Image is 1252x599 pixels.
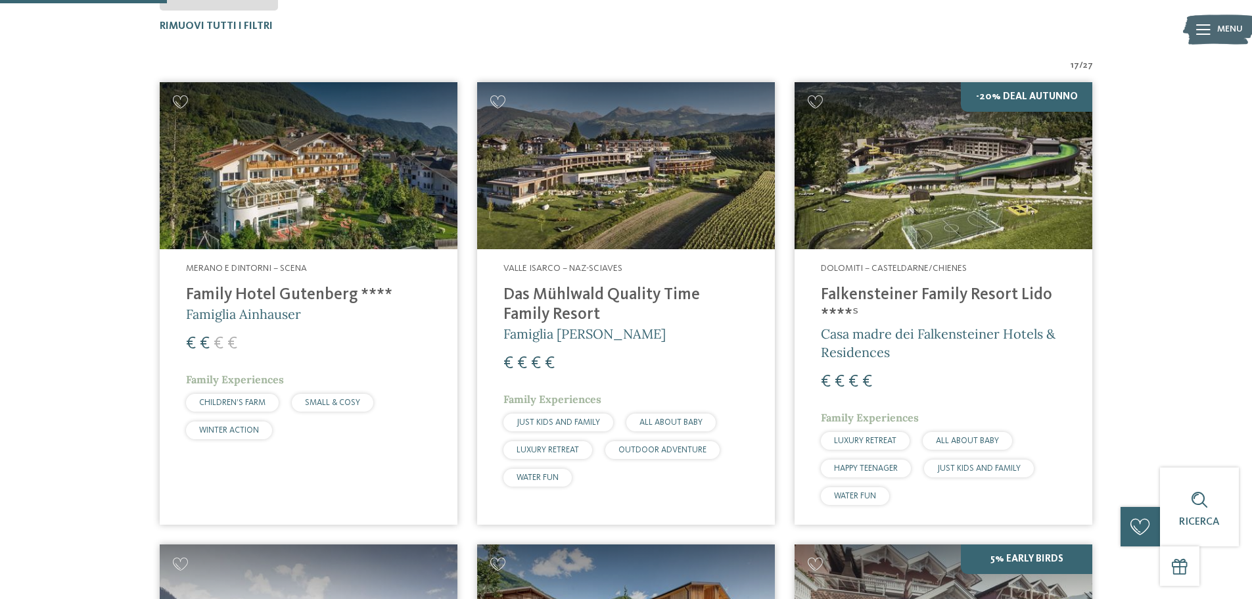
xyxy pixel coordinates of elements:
img: Cercate un hotel per famiglie? Qui troverete solo i migliori! [795,82,1092,250]
h4: Falkensteiner Family Resort Lido ****ˢ [821,285,1066,325]
span: LUXURY RETREAT [517,446,579,454]
span: Family Experiences [503,393,601,406]
h4: Das Mühlwald Quality Time Family Resort [503,285,749,325]
span: HAPPY TEENAGER [834,464,898,473]
span: / [1079,59,1083,72]
span: WINTER ACTION [199,426,259,435]
span: € [545,355,555,372]
span: € [531,355,541,372]
span: € [821,373,831,391]
span: ALL ABOUT BABY [639,418,703,427]
a: Cercate un hotel per famiglie? Qui troverete solo i migliori! Valle Isarco – Naz-Sciaves Das Mühl... [477,82,775,525]
span: Famiglia [PERSON_NAME] [503,325,666,342]
img: Cercate un hotel per famiglie? Qui troverete solo i migliori! [477,82,775,250]
span: CHILDREN’S FARM [199,398,266,407]
span: Family Experiences [186,373,284,386]
span: € [862,373,872,391]
span: € [503,355,513,372]
span: Casa madre dei Falkensteiner Hotels & Residences [821,325,1055,360]
span: € [517,355,527,372]
a: Cercate un hotel per famiglie? Qui troverete solo i migliori! -20% Deal Autunno Dolomiti – Castel... [795,82,1092,525]
span: Valle Isarco – Naz-Sciaves [503,264,622,273]
h4: Family Hotel Gutenberg **** [186,285,431,305]
span: Rimuovi tutti i filtri [160,21,273,32]
span: LUXURY RETREAT [834,437,896,445]
span: € [848,373,858,391]
span: 17 [1071,59,1079,72]
span: OUTDOOR ADVENTURE [618,446,707,454]
img: Family Hotel Gutenberg **** [160,82,457,250]
span: JUST KIDS AND FAMILY [517,418,600,427]
span: Merano e dintorni – Scena [186,264,307,273]
span: ALL ABOUT BABY [936,437,999,445]
span: Ricerca [1179,517,1220,527]
span: € [835,373,845,391]
span: WATER FUN [834,492,876,500]
span: JUST KIDS AND FAMILY [937,464,1021,473]
span: SMALL & COSY [305,398,360,407]
a: Cercate un hotel per famiglie? Qui troverete solo i migliori! Merano e dintorni – Scena Family Ho... [160,82,457,525]
span: € [186,335,196,352]
span: Dolomiti – Casteldarne/Chienes [821,264,967,273]
span: 27 [1083,59,1093,72]
span: € [227,335,237,352]
span: WATER FUN [517,473,559,482]
span: € [214,335,223,352]
span: Family Experiences [821,411,919,424]
span: € [200,335,210,352]
span: Famiglia Ainhauser [186,306,301,322]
